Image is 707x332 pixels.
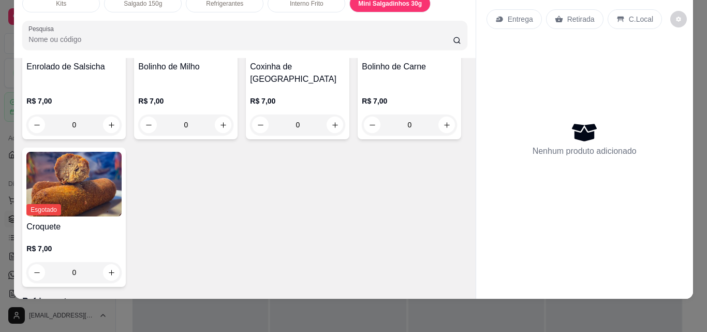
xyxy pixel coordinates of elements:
[567,14,595,24] p: Retirada
[250,61,345,85] h4: Coxinha de [GEOGRAPHIC_DATA]
[26,96,122,106] p: R$ 7,00
[362,61,457,73] h4: Bolinho de Carne
[26,221,122,233] h4: Croquete
[215,117,231,133] button: increase-product-quantity
[364,117,380,133] button: decrease-product-quantity
[252,117,269,133] button: decrease-product-quantity
[629,14,653,24] p: C.Local
[28,264,45,281] button: decrease-product-quantity
[362,96,457,106] p: R$ 7,00
[26,204,61,215] span: Esgotado
[28,24,57,33] label: Pesquisa
[533,145,637,157] p: Nenhum produto adicionado
[103,264,120,281] button: increase-product-quantity
[327,117,343,133] button: increase-product-quantity
[26,243,122,254] p: R$ 7,00
[138,96,233,106] p: R$ 7,00
[103,117,120,133] button: increase-product-quantity
[438,117,455,133] button: increase-product-quantity
[138,61,233,73] h4: Bolinho de Milho
[22,295,467,308] p: Refrigerantes
[508,14,533,24] p: Entrega
[670,11,687,27] button: decrease-product-quantity
[28,117,45,133] button: decrease-product-quantity
[26,61,122,73] h4: Enrolado de Salsicha
[26,152,122,216] img: product-image
[250,96,345,106] p: R$ 7,00
[140,117,157,133] button: decrease-product-quantity
[28,34,453,45] input: Pesquisa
